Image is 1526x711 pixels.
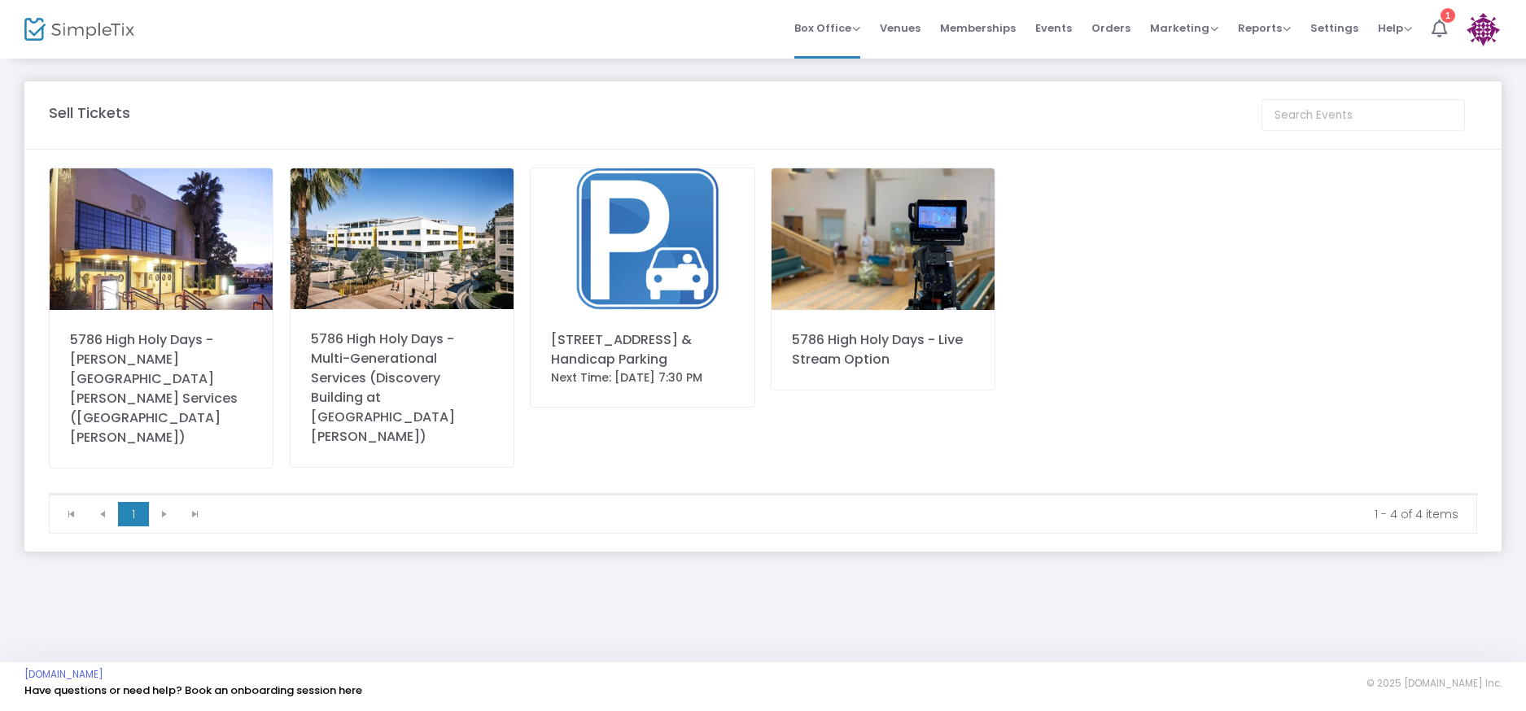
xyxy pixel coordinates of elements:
img: 638576269594860971638261109720977930637953388428885090KILivestreamHHDImage.jpg [772,168,995,310]
div: 1 [1441,8,1455,23]
input: Search Events [1261,99,1465,131]
span: Settings [1310,7,1358,49]
div: [STREET_ADDRESS] & Handicap Parking [551,330,733,369]
a: Have questions or need help? Book an onboarding session here [24,683,362,698]
m-panel-title: Sell Tickets [49,102,130,124]
div: Data table [50,494,1476,495]
span: Reports [1238,20,1291,36]
span: Box Office [794,20,860,36]
a: [DOMAIN_NAME] [24,668,103,681]
div: 5786 High Holy Days - [PERSON_NAME][GEOGRAPHIC_DATA][PERSON_NAME] Services ([GEOGRAPHIC_DATA][PER... [70,330,252,447]
span: © 2025 [DOMAIN_NAME] Inc. [1366,677,1502,690]
span: Venues [880,7,920,49]
img: 638910584985590434638576272352431980HHDParkingImage.png [531,168,754,310]
img: 638576232061168971638242796451800326637953335197422082BarnumHallDuskOutside.jpeg [50,168,273,310]
img: SaMoHighDiscoveryBuilding.jpg [291,168,514,309]
span: Page 1 [118,502,149,526]
span: Marketing [1150,20,1218,36]
span: Orders [1091,7,1130,49]
div: 5786 High Holy Days - Live Stream Option [792,330,974,369]
span: Help [1378,20,1412,36]
div: Next Time: [DATE] 7:30 PM [551,369,733,386]
span: Events [1035,7,1072,49]
span: Memberships [940,7,1016,49]
kendo-pager-info: 1 - 4 of 4 items [222,506,1458,522]
div: 5786 High Holy Days - Multi-Generational Services (Discovery Building at [GEOGRAPHIC_DATA][PERSON... [311,329,493,447]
